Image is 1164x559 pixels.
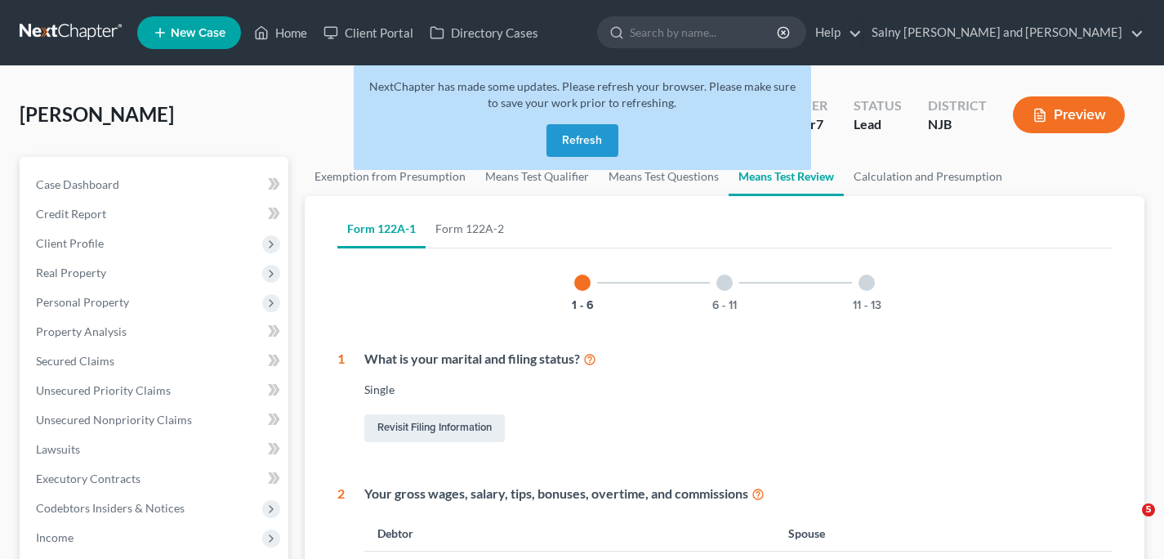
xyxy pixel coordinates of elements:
button: 1 - 6 [572,300,594,311]
span: Case Dashboard [36,177,119,191]
span: Executory Contracts [36,472,140,485]
span: Personal Property [36,295,129,309]
a: Unsecured Priority Claims [23,376,288,405]
a: Calculation and Presumption [844,157,1012,196]
input: Search by name... [630,17,779,47]
div: Lead [854,115,902,134]
span: Credit Report [36,207,106,221]
span: Real Property [36,266,106,279]
span: NextChapter has made some updates. Please refresh your browser. Please make sure to save your wor... [369,79,796,110]
iframe: Intercom live chat [1108,503,1148,543]
span: Unsecured Priority Claims [36,383,171,397]
div: Your gross wages, salary, tips, bonuses, overtime, and commissions [364,485,1112,503]
button: 6 - 11 [712,300,737,311]
a: Exemption from Presumption [305,157,475,196]
a: Property Analysis [23,317,288,347]
a: Case Dashboard [23,170,288,199]
a: Revisit Filing Information [364,414,505,442]
a: Secured Claims [23,347,288,376]
span: Codebtors Insiders & Notices [36,501,185,515]
a: Help [807,18,862,47]
button: Refresh [546,124,618,157]
div: NJB [928,115,987,134]
a: Executory Contracts [23,464,288,494]
span: Lawsuits [36,442,80,456]
a: Form 122A-1 [337,209,426,248]
th: Debtor [364,516,775,551]
div: Single [364,382,1112,398]
span: Property Analysis [36,324,127,338]
div: Status [854,96,902,115]
span: New Case [171,27,225,39]
div: What is your marital and filing status? [364,350,1112,369]
span: 5 [1142,503,1155,517]
button: 11 - 13 [853,300,881,311]
a: Home [246,18,315,47]
a: Client Portal [315,18,421,47]
a: Salny [PERSON_NAME] and [PERSON_NAME] [863,18,1144,47]
span: [PERSON_NAME] [20,102,174,126]
span: Client Profile [36,236,104,250]
a: Directory Cases [421,18,546,47]
span: Unsecured Nonpriority Claims [36,413,192,427]
span: Secured Claims [36,354,114,368]
span: Income [36,530,74,544]
button: Preview [1013,96,1125,133]
span: 7 [816,116,823,132]
div: 1 [337,350,345,445]
a: Lawsuits [23,435,288,464]
a: Form 122A-2 [426,209,514,248]
div: District [928,96,987,115]
a: Unsecured Nonpriority Claims [23,405,288,435]
a: Credit Report [23,199,288,229]
th: Spouse [775,516,1112,551]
